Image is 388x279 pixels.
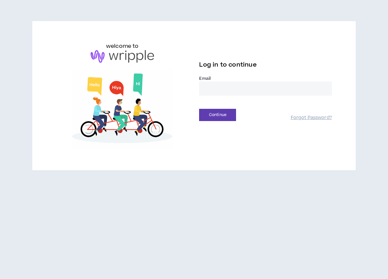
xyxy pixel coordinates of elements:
[106,42,139,50] h6: welcome to
[91,50,154,63] img: logo-brand.png
[199,109,236,121] button: Continue
[199,61,256,69] span: Log in to continue
[199,76,332,81] label: Email
[291,115,332,121] a: Forgot Password?
[56,69,189,149] img: Welcome to Wripple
